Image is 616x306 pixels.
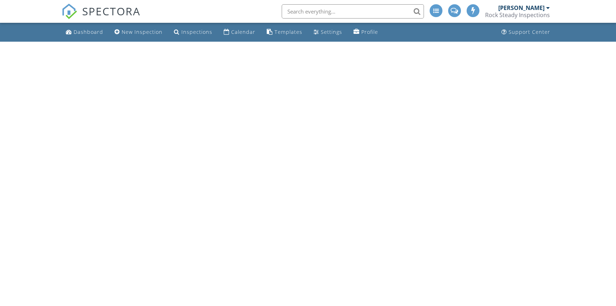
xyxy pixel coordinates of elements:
[509,28,550,35] div: Support Center
[122,28,163,35] div: New Inspection
[264,26,305,39] a: Templates
[62,10,140,25] a: SPECTORA
[321,28,342,35] div: Settings
[361,28,378,35] div: Profile
[282,4,424,19] input: Search everything...
[231,28,255,35] div: Calendar
[112,26,165,39] a: New Inspection
[498,4,545,11] div: [PERSON_NAME]
[181,28,212,35] div: Inspections
[275,28,302,35] div: Templates
[351,26,381,39] a: Profile
[62,4,77,19] img: The Best Home Inspection Software - Spectora
[221,26,258,39] a: Calendar
[485,11,550,19] div: Rock Steady Inspections
[171,26,215,39] a: Inspections
[499,26,553,39] a: Support Center
[82,4,140,19] span: SPECTORA
[74,28,103,35] div: Dashboard
[63,26,106,39] a: Dashboard
[311,26,345,39] a: Settings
